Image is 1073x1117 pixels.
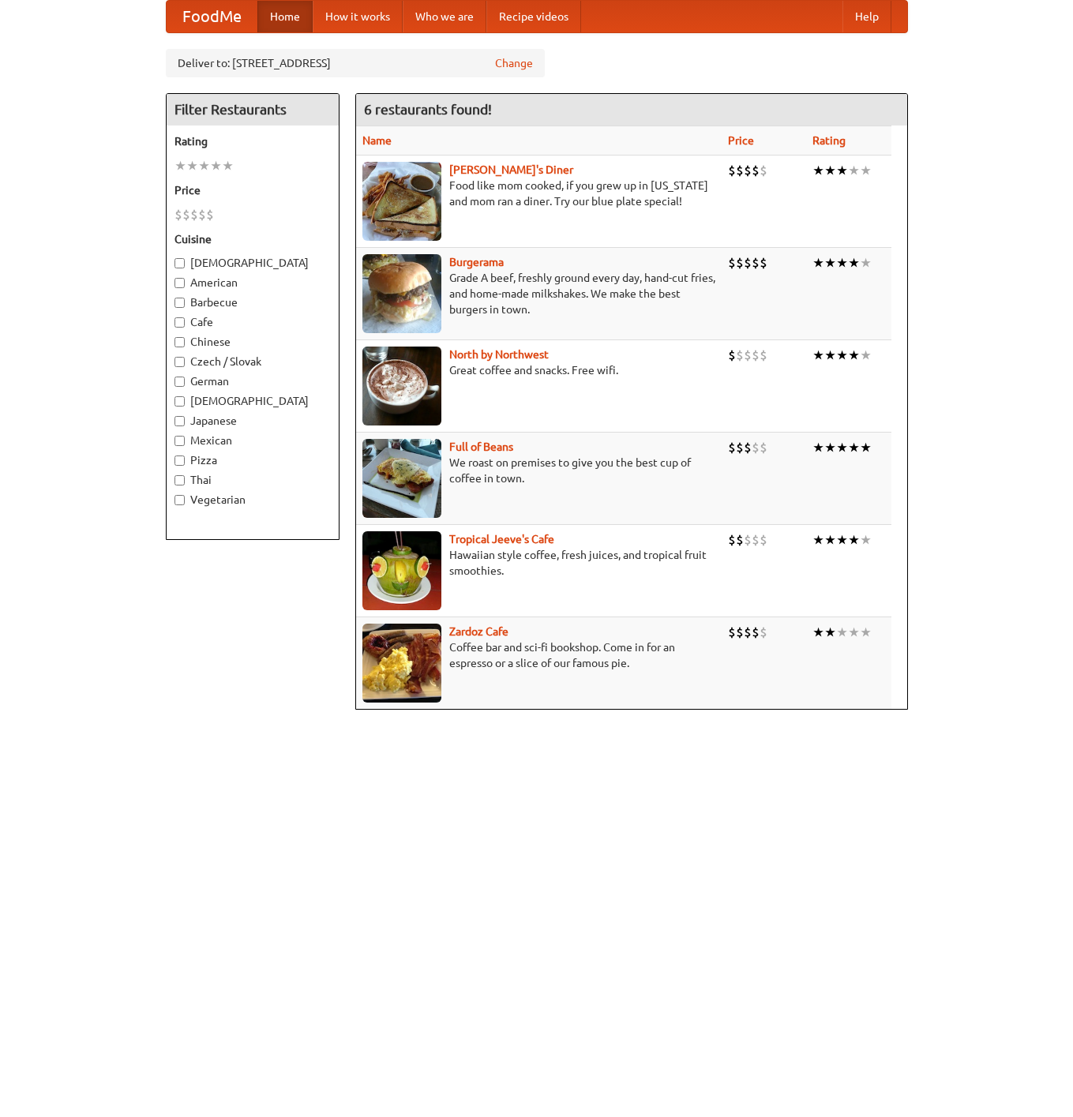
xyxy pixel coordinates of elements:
[736,439,744,456] li: $
[206,206,214,223] li: $
[728,347,736,364] li: $
[812,439,824,456] li: ★
[174,294,331,310] label: Barbecue
[812,162,824,179] li: ★
[860,439,872,456] li: ★
[198,206,206,223] li: $
[449,625,508,638] a: Zardoz Cafe
[174,495,185,505] input: Vegetarian
[362,362,715,378] p: Great coffee and snacks. Free wifi.
[752,162,760,179] li: $
[760,531,767,549] li: $
[752,254,760,272] li: $
[174,317,185,328] input: Cafe
[744,347,752,364] li: $
[364,102,492,117] ng-pluralize: 6 restaurants found!
[166,49,545,77] div: Deliver to: [STREET_ADDRESS]
[362,254,441,333] img: burgerama.jpg
[744,624,752,641] li: $
[812,531,824,549] li: ★
[728,134,754,147] a: Price
[812,347,824,364] li: ★
[174,413,331,429] label: Japanese
[736,254,744,272] li: $
[760,254,767,272] li: $
[174,433,331,448] label: Mexican
[174,377,185,387] input: German
[167,1,257,32] a: FoodMe
[174,255,331,271] label: [DEMOGRAPHIC_DATA]
[848,254,860,272] li: ★
[174,492,331,508] label: Vegetarian
[362,455,715,486] p: We roast on premises to give you the best cup of coffee in town.
[860,624,872,641] li: ★
[736,624,744,641] li: $
[174,373,331,389] label: German
[744,439,752,456] li: $
[824,531,836,549] li: ★
[313,1,403,32] a: How it works
[752,347,760,364] li: $
[174,416,185,426] input: Japanese
[174,452,331,468] label: Pizza
[174,278,185,288] input: American
[760,439,767,456] li: $
[403,1,486,32] a: Who we are
[736,531,744,549] li: $
[836,254,848,272] li: ★
[174,298,185,308] input: Barbecue
[760,162,767,179] li: $
[190,206,198,223] li: $
[824,254,836,272] li: ★
[174,475,185,485] input: Thai
[449,163,573,176] a: [PERSON_NAME]'s Diner
[860,254,872,272] li: ★
[812,254,824,272] li: ★
[836,162,848,179] li: ★
[760,347,767,364] li: $
[728,439,736,456] li: $
[744,162,752,179] li: $
[362,547,715,579] p: Hawaiian style coffee, fresh juices, and tropical fruit smoothies.
[860,531,872,549] li: ★
[812,134,846,147] a: Rating
[449,348,549,361] a: North by Northwest
[449,256,504,268] a: Burgerama
[210,157,222,174] li: ★
[728,254,736,272] li: $
[362,162,441,241] img: sallys.jpg
[824,624,836,641] li: ★
[752,439,760,456] li: $
[362,347,441,425] img: north.jpg
[848,439,860,456] li: ★
[198,157,210,174] li: ★
[182,206,190,223] li: $
[449,533,554,545] b: Tropical Jeeve's Cafe
[362,270,715,317] p: Grade A beef, freshly ground every day, hand-cut fries, and home-made milkshakes. We make the bes...
[174,334,331,350] label: Chinese
[848,347,860,364] li: ★
[752,624,760,641] li: $
[736,162,744,179] li: $
[257,1,313,32] a: Home
[362,134,392,147] a: Name
[824,347,836,364] li: ★
[362,624,441,703] img: zardoz.jpg
[836,439,848,456] li: ★
[495,55,533,71] a: Change
[174,275,331,290] label: American
[842,1,891,32] a: Help
[362,178,715,209] p: Food like mom cooked, if you grew up in [US_STATE] and mom ran a diner. Try our blue plate special!
[824,162,836,179] li: ★
[174,354,331,369] label: Czech / Slovak
[174,314,331,330] label: Cafe
[362,439,441,518] img: beans.jpg
[174,455,185,466] input: Pizza
[449,440,513,453] a: Full of Beans
[744,531,752,549] li: $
